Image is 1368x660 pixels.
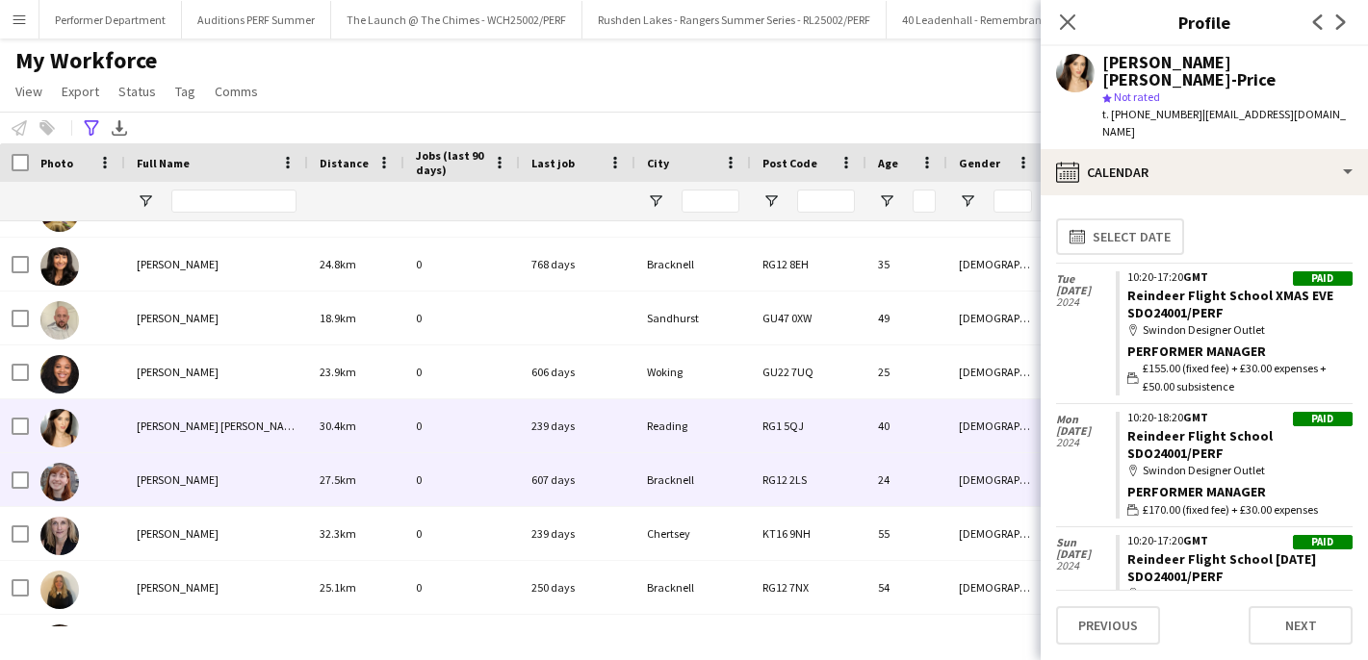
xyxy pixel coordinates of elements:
div: GU47 0XW [751,292,866,344]
div: RG12 2LS [751,453,866,506]
span: 2024 [1056,296,1116,308]
span: [PERSON_NAME] [137,311,219,325]
div: 49 [866,292,947,344]
span: t. [PHONE_NUMBER] [1102,107,1202,121]
div: Sandhurst [635,292,751,344]
div: 10:20-18:20 [1127,412,1353,423]
div: 10:20-17:20 [1127,535,1353,546]
button: Next [1249,606,1353,645]
div: Reading [635,399,751,452]
span: City [647,156,669,170]
div: [DEMOGRAPHIC_DATA] [947,561,1044,614]
img: Emma Louise-Price [40,409,79,447]
span: [PERSON_NAME] [137,257,219,271]
a: Reindeer Flight School [DATE] SDO24001/PERF [1127,550,1316,585]
a: Tag [168,79,203,104]
button: Open Filter Menu [762,192,780,210]
button: 40 Leadenhall - Remembrance Band - 40LH25002/PERF [887,1,1187,38]
div: 768 days [520,238,635,291]
button: The Launch @ The Chimes - WCH25002/PERF [331,1,582,38]
div: 24 [866,453,947,506]
span: 27.5km [320,472,356,487]
span: 25.1km [320,580,356,595]
div: [PERSON_NAME] [PERSON_NAME]-Price [1102,54,1353,89]
a: Export [54,79,107,104]
span: View [15,83,42,100]
a: Comms [207,79,266,104]
span: [DATE] [1056,285,1116,296]
img: Craig Buckingham [40,301,79,340]
div: Performer Manager [1127,483,1353,500]
span: Gender [959,156,1000,170]
div: 54 [866,561,947,614]
div: Swindon Designer Outlet [1127,462,1353,479]
div: 0 [404,399,520,452]
div: 10:20-17:20 [1127,271,1353,283]
span: 24.8km [320,257,356,271]
span: Last job [531,156,575,170]
div: Swindon Designer Outlet [1127,585,1353,602]
button: Rushden Lakes - Rangers Summer Series - RL25002/PERF [582,1,887,38]
div: Paid [1293,412,1353,426]
span: Not rated [1114,89,1160,104]
button: Previous [1056,606,1160,645]
span: | [EMAIL_ADDRESS][DOMAIN_NAME] [1102,107,1346,139]
app-action-btn: Advanced filters [80,116,103,140]
div: [DEMOGRAPHIC_DATA] [947,507,1044,560]
div: [DEMOGRAPHIC_DATA] [947,453,1044,506]
img: Diavian Galloway [40,355,79,393]
span: Age [878,156,898,170]
div: 35 [866,238,947,291]
span: Tag [175,83,195,100]
span: Photo [40,156,73,170]
span: 32.3km [320,526,356,541]
a: View [8,79,50,104]
input: Post Code Filter Input [797,190,855,213]
img: Christina Harris [40,247,79,286]
div: 40 [866,399,947,452]
span: Jobs (last 90 days) [416,148,485,177]
span: Export [62,83,99,100]
app-action-btn: Export XLSX [108,116,131,140]
button: Open Filter Menu [878,192,895,210]
span: Mon [1056,414,1116,425]
div: 250 days [520,561,635,614]
img: Heather Roan [40,517,79,555]
button: Open Filter Menu [137,192,154,210]
span: 2024 [1056,437,1116,448]
span: Comms [215,83,258,100]
span: [DATE] [1056,425,1116,437]
a: Reindeer Flight School XMAS EVE SDO24001/PERF [1127,287,1333,321]
input: Full Name Filter Input [171,190,297,213]
span: GMT [1183,410,1208,424]
div: 55 [866,507,947,560]
input: Gender Filter Input [994,190,1032,213]
div: Swindon Designer Outlet [1127,321,1353,339]
div: 0 [404,345,520,398]
div: RG1 5QJ [751,399,866,452]
div: RG12 8EH [751,238,866,291]
div: 25 [866,345,947,398]
div: RG12 7NX [751,561,866,614]
h3: Profile [1041,10,1368,35]
div: Bracknell [635,561,751,614]
a: Status [111,79,164,104]
div: Chertsey [635,507,751,560]
a: Reindeer Flight School SDO24001/PERF [1127,427,1273,462]
button: Select date [1056,218,1184,255]
input: City Filter Input [682,190,739,213]
span: Tue [1056,273,1116,285]
img: Harriet Sharp [40,463,79,501]
span: [PERSON_NAME] [137,365,219,379]
div: [DEMOGRAPHIC_DATA] [947,238,1044,291]
span: [PERSON_NAME] [137,472,219,487]
input: Age Filter Input [913,190,936,213]
div: 0 [404,238,520,291]
span: 2024 [1056,560,1116,571]
button: Open Filter Menu [647,192,664,210]
span: £155.00 (fixed fee) + £30.00 expenses + £50.00 subsistence [1143,360,1353,394]
span: GMT [1183,533,1208,547]
div: Woking [635,345,751,398]
div: Bracknell [635,238,751,291]
div: Paid [1293,535,1353,549]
